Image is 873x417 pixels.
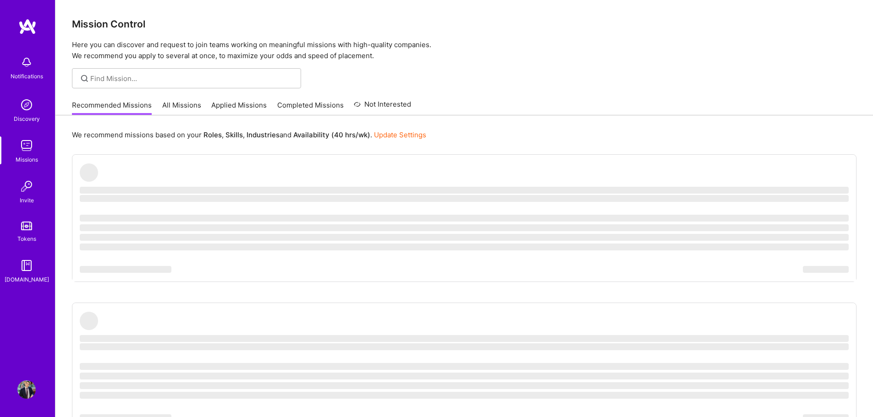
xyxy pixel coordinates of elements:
div: Invite [20,195,34,205]
img: bell [17,53,36,71]
b: Industries [247,130,280,139]
input: Find Mission... [90,74,294,83]
img: User Avatar [17,380,36,399]
div: [DOMAIN_NAME] [5,275,49,284]
a: Completed Missions [277,100,344,115]
a: All Missions [162,100,201,115]
img: Invite [17,177,36,195]
div: Tokens [17,234,36,244]
b: Skills [225,130,243,139]
img: logo [18,18,37,35]
img: guide book [17,256,36,275]
p: We recommend missions based on your , , and . [72,130,426,140]
a: Not Interested [354,99,411,115]
h3: Mission Control [72,18,857,30]
p: Here you can discover and request to join teams working on meaningful missions with high-quality ... [72,39,857,61]
b: Availability (40 hrs/wk) [293,130,370,139]
div: Missions [16,155,38,164]
a: Applied Missions [211,100,267,115]
a: Update Settings [374,130,426,139]
img: teamwork [17,136,36,155]
a: Recommended Missions [72,100,152,115]
img: discovery [17,96,36,114]
div: Notifications [11,71,43,81]
i: icon SearchGrey [79,73,90,84]
div: Discovery [14,114,40,124]
a: User Avatar [15,380,38,399]
b: Roles [203,130,222,139]
img: tokens [21,222,32,230]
